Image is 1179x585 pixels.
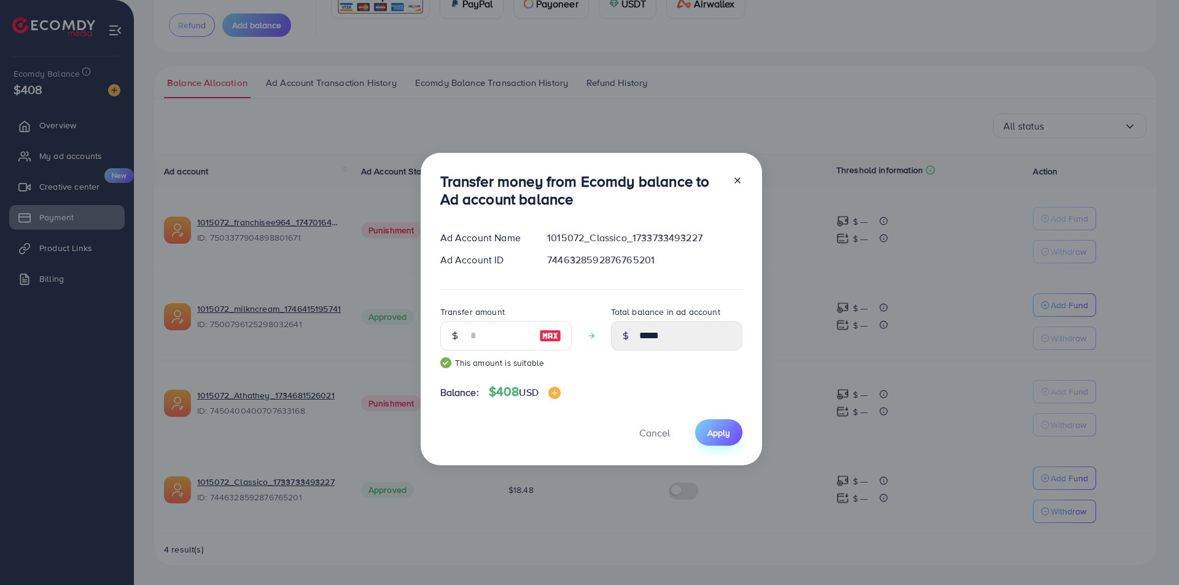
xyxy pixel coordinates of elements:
[430,231,538,245] div: Ad Account Name
[489,384,561,400] h4: $408
[519,385,538,399] span: USD
[537,253,752,267] div: 7446328592876765201
[440,172,723,208] h3: Transfer money from Ecomdy balance to Ad account balance
[548,387,561,399] img: image
[430,253,538,267] div: Ad Account ID
[611,306,720,318] label: Total balance in ad account
[1127,530,1170,576] iframe: Chat
[440,357,572,369] small: This amount is suitable
[624,419,685,446] button: Cancel
[539,328,561,343] img: image
[537,231,752,245] div: 1015072_Classico_1733733493227
[440,357,451,368] img: guide
[440,385,479,400] span: Balance:
[707,427,730,439] span: Apply
[695,419,742,446] button: Apply
[639,426,670,440] span: Cancel
[440,306,505,318] label: Transfer amount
